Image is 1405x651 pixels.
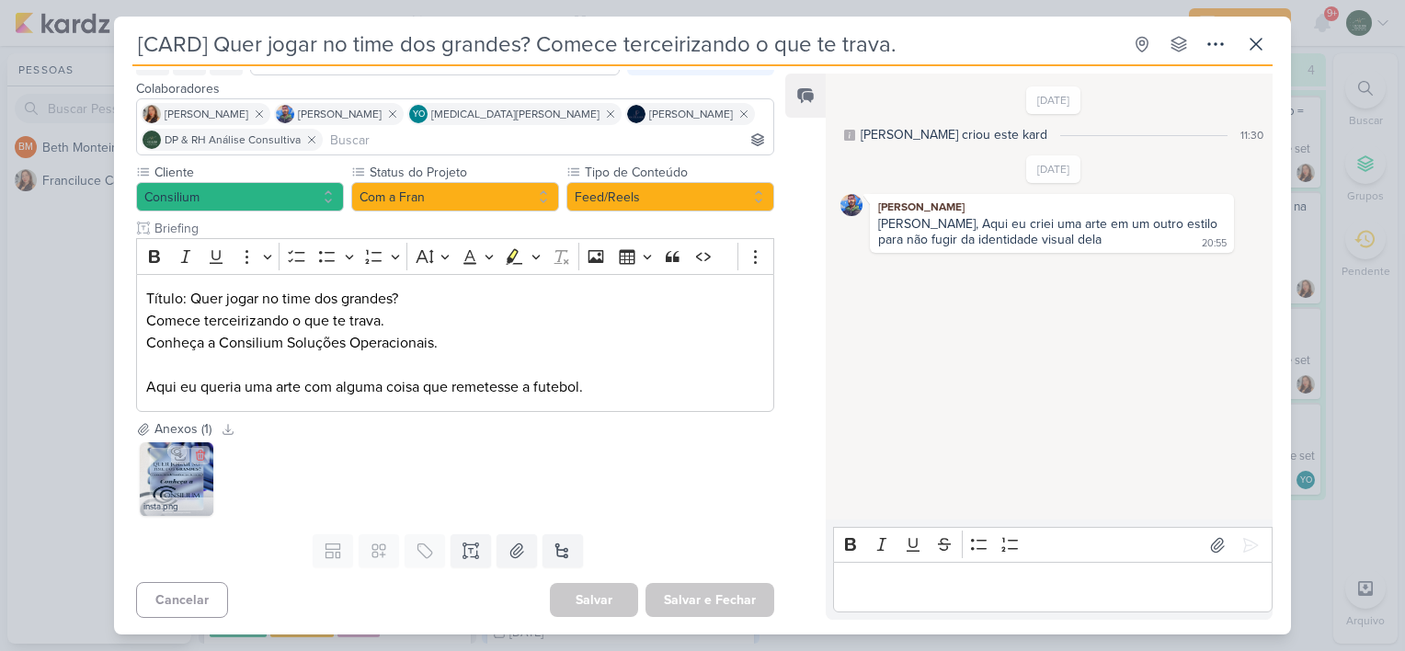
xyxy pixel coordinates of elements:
[140,442,213,516] img: 0CFo8T26WOZbhiU9vYNepbeMhxcLX48wrqrdFLnk.png
[326,129,770,151] input: Buscar
[566,182,774,211] button: Feed/Reels
[140,497,213,516] div: insta.png
[409,105,428,123] div: Yasmin Oliveira
[833,562,1273,612] div: Editor editing area: main
[136,79,774,98] div: Colaboradores
[878,216,1221,247] div: [PERSON_NAME], Aqui eu criei uma arte em um outro estilo para não fugir da identidade visual dela
[431,106,600,122] span: [MEDICAL_DATA][PERSON_NAME]
[136,238,774,274] div: Editor toolbar
[276,105,294,123] img: Guilherme Savio
[1240,127,1263,143] div: 11:30
[154,419,211,439] div: Anexos (1)
[833,527,1273,563] div: Editor toolbar
[861,125,1047,144] div: [PERSON_NAME] criou este kard
[413,110,425,120] p: YO
[132,28,1122,61] input: Kard Sem Título
[151,219,774,238] input: Texto sem título
[874,198,1230,216] div: [PERSON_NAME]
[136,582,228,618] button: Cancelar
[153,163,344,182] label: Cliente
[136,274,774,413] div: Editor editing area: main
[627,105,645,123] img: Jani Policarpo
[165,131,301,148] span: DP & RH Análise Consultiva
[583,163,774,182] label: Tipo de Conteúdo
[840,194,862,216] img: Guilherme Savio
[165,106,248,122] span: [PERSON_NAME]
[136,182,344,211] button: Consilium
[146,288,764,310] p: Título: Quer jogar no time dos grandes?
[143,131,161,149] img: DP & RH Análise Consultiva
[351,182,559,211] button: Com a Fran
[143,105,161,123] img: Franciluce Carvalho
[298,106,382,122] span: [PERSON_NAME]
[146,310,764,398] p: Comece terceirizando o que te trava. Conheça a Consilium Soluções Operacionais. Aqui eu queria um...
[1202,236,1227,251] div: 20:55
[368,163,559,182] label: Status do Projeto
[649,106,733,122] span: [PERSON_NAME]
